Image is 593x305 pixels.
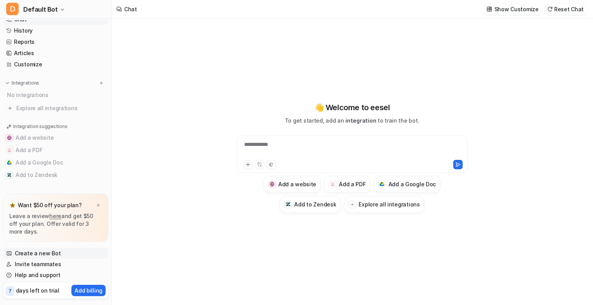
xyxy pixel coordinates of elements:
button: Add a websiteAdd a website [3,132,108,144]
p: Add billing [75,286,102,295]
img: expand menu [5,80,10,86]
img: Add a website [7,135,12,140]
button: Add billing [71,285,106,296]
span: Default Bot [23,4,58,15]
img: customize [487,6,492,12]
span: integration [345,117,376,124]
img: Add to Zendesk [286,202,291,207]
p: Leave a review and get $50 off your plan. Offer valid for 3 more days. [9,212,102,236]
a: Explore all integrations [3,103,108,114]
span: D [6,3,19,15]
p: To get started, add an to train the bot. [285,116,419,125]
div: No integrations [5,88,108,101]
p: days left on trial [16,286,59,295]
button: Add a PDFAdd a PDF [324,176,370,193]
p: Want $50 off your plan? [18,201,82,209]
button: Add a websiteAdd a website [264,176,321,193]
img: Add a Google Doc [7,160,12,165]
h3: Add a PDF [339,180,366,188]
a: Create a new Bot [3,248,108,259]
img: star [9,202,16,208]
img: menu_add.svg [99,80,104,86]
p: Integrations [12,80,39,86]
img: explore all integrations [6,104,14,112]
button: Reset Chat [545,3,587,15]
button: Explore all integrations [344,196,424,213]
p: Show Customize [494,5,539,13]
span: Explore all integrations [16,102,105,114]
button: Add a Google DocAdd a Google Doc [3,156,108,169]
a: History [3,25,108,36]
button: Integrations [3,79,42,87]
h3: Add to Zendesk [294,200,336,208]
button: Add to ZendeskAdd to Zendesk [279,196,341,213]
button: Add a PDFAdd a PDF [3,144,108,156]
a: Customize [3,59,108,70]
a: Articles [3,48,108,59]
img: reset [547,6,553,12]
a: here [49,213,61,219]
h3: Add a website [278,180,316,188]
h3: Add a Google Doc [388,180,436,188]
img: Add a website [270,182,275,187]
h3: Explore all integrations [359,200,420,208]
a: Invite teammates [3,259,108,270]
img: Add to Zendesk [7,173,12,177]
img: Add a PDF [7,148,12,152]
p: Integration suggestions [13,123,67,130]
div: Chat [124,5,137,13]
button: Show Customize [484,3,542,15]
a: Reports [3,36,108,47]
p: 7 [9,288,12,295]
button: Add to ZendeskAdd to Zendesk [3,169,108,181]
img: Add a Google Doc [380,182,385,187]
button: Add a Google DocAdd a Google Doc [374,176,441,193]
a: Help and support [3,270,108,281]
p: 👋 Welcome to eesel [314,102,390,113]
img: x [96,203,101,208]
img: Add a PDF [330,182,335,187]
